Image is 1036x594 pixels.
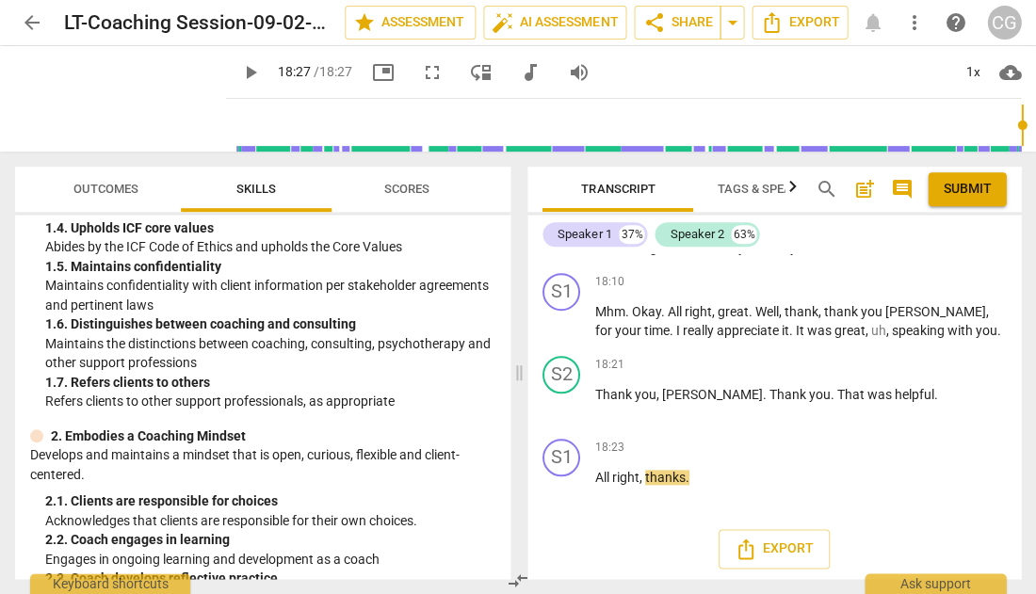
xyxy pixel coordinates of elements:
[507,570,529,592] span: compare_arrows
[720,6,744,40] button: Sharing summary
[809,387,831,402] span: you
[64,11,330,35] h2: LT-Coaching Session-09-02-25
[239,61,262,84] span: play_arrow
[353,11,376,34] span: star
[789,323,796,338] span: .
[372,61,395,84] span: picture_in_picture
[852,178,875,201] span: post_add
[807,323,834,338] span: was
[45,218,495,238] div: 1. 4. Upholds ICF core values
[769,387,809,402] span: Thank
[345,6,476,40] button: Assessment
[763,387,769,402] span: .
[45,334,495,373] p: Maintains the distinctions between coaching, consulting, psychotherapy and other support professions
[849,174,879,204] button: Add summary
[464,56,498,89] button: View player as separate pane
[353,11,467,34] span: Assessment
[314,64,352,79] span: / 18:27
[642,11,712,34] span: Share
[934,387,938,402] span: .
[595,304,625,319] span: Mhm
[45,276,495,314] p: Maintains confidentiality with client information per stakeholder agreements and pertinent laws
[73,182,138,196] span: Outcomes
[755,304,779,319] span: Well
[45,569,495,588] div: 2. 3. Coach develops reflective practice
[685,304,712,319] span: right
[824,304,861,319] span: thank
[818,304,824,319] span: ,
[45,314,495,334] div: 1. 6. Distinguishes between coaching and consulting
[928,172,1006,206] button: Please Do Not Submit until your Assessment is Complete
[837,387,867,402] span: That
[947,323,976,338] span: with
[639,470,645,485] span: ,
[986,304,989,319] span: ,
[492,11,618,34] span: AI Assessment
[519,61,542,84] span: audiotrack
[21,11,43,34] span: arrow_back
[415,56,449,89] button: Fullscreen
[661,304,668,319] span: .
[642,11,665,34] span: share
[615,323,644,338] span: your
[581,182,655,196] span: Transcript
[866,323,871,338] span: ,
[867,387,895,402] span: was
[656,387,662,402] span: ,
[943,180,991,199] span: Submit
[885,304,986,319] span: [PERSON_NAME]
[45,237,495,257] p: Abides by the ICF Code of Ethics and upholds the Core Values
[234,56,267,89] button: Play
[719,529,830,569] button: Export
[668,304,685,319] span: All
[749,304,755,319] span: .
[236,182,276,196] span: Skills
[718,304,749,319] span: great
[595,323,615,338] span: for
[619,225,644,244] div: 37%
[595,357,624,373] span: 18:21
[944,11,966,34] span: help
[785,304,818,319] span: thank
[831,387,837,402] span: .
[45,511,495,531] p: Acknowledges that clients are responsible for their own choices.
[712,304,718,319] span: ,
[558,225,611,244] div: Speaker 1
[815,178,837,201] span: search
[595,387,635,402] span: Thank
[834,323,866,338] span: great
[871,323,886,338] span: Filler word
[634,6,720,40] button: Share
[625,304,632,319] span: .
[45,257,495,277] div: 1. 5. Maintains confidentiality
[890,178,913,201] span: comment
[796,323,807,338] span: It
[987,6,1021,40] button: CG
[865,573,1006,594] div: Ask support
[45,491,495,511] div: 2. 1. Clients are responsible for choices
[542,439,580,476] div: Change speaker
[278,64,311,79] span: 18:27
[632,304,661,319] span: Okay
[384,182,429,196] span: Scores
[612,470,639,485] span: right
[542,356,580,393] div: Change speaker
[30,573,190,594] div: Keyboard shortcuts
[492,11,514,34] span: auto_fix_high
[51,426,246,446] p: 2. Embodies a Coaching Mindset
[720,11,743,34] span: arrow_drop_down
[562,56,596,89] button: Volume
[568,61,591,84] span: volume_up
[717,323,782,338] span: appreciate
[662,387,763,402] span: [PERSON_NAME]
[811,174,841,204] button: Search
[45,392,495,411] p: Refers clients to other support professionals, as appropriate
[676,323,683,338] span: I
[686,470,689,485] span: .
[645,470,686,485] span: thanks
[366,56,400,89] button: Picture in picture
[421,61,444,84] span: fullscreen
[861,304,885,319] span: you
[731,225,756,244] div: 63%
